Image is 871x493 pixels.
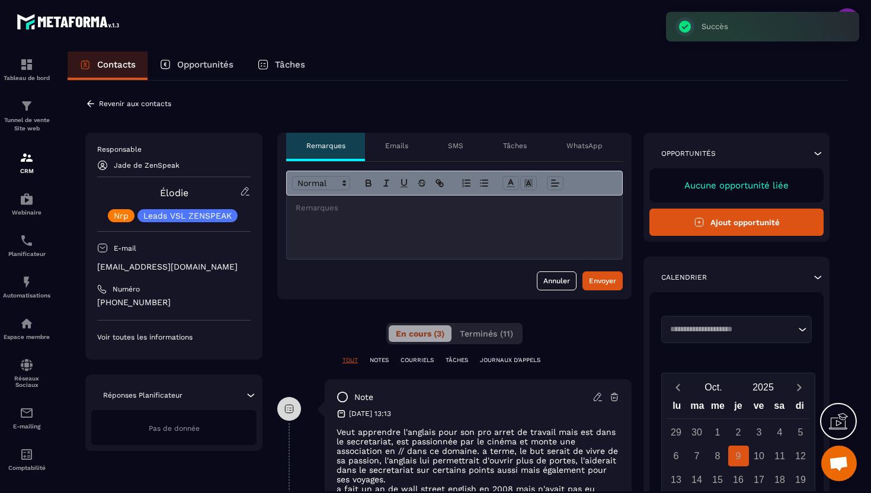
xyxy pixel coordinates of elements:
[3,209,50,216] p: Webinaire
[3,292,50,299] p: Automatisations
[103,390,182,400] p: Réponses Planificateur
[99,100,171,108] p: Revenir aux contacts
[370,356,389,364] p: NOTES
[17,11,123,33] img: logo
[3,225,50,266] a: schedulerschedulerPlanificateur
[448,141,463,151] p: SMS
[3,349,50,397] a: social-networksocial-networkRéseaux Sociaux
[20,233,34,248] img: scheduler
[20,316,34,331] img: automations
[97,59,136,70] p: Contacts
[582,271,623,290] button: Envoyer
[687,469,707,490] div: 14
[3,308,50,349] a: automationsautomationsEspace membre
[728,398,749,418] div: je
[661,316,812,343] div: Search for option
[666,422,687,443] div: 29
[97,261,251,273] p: [EMAIL_ADDRESS][DOMAIN_NAME]
[707,398,728,418] div: me
[20,358,34,372] img: social-network
[749,446,770,466] div: 10
[3,465,50,471] p: Comptabilité
[728,422,749,443] div: 2
[749,422,770,443] div: 3
[480,356,540,364] p: JOURNAUX D'APPELS
[661,180,812,191] p: Aucune opportunité liée
[661,273,707,282] p: Calendrier
[148,52,245,80] a: Opportunités
[20,151,34,165] img: formation
[68,52,148,80] a: Contacts
[446,356,468,364] p: TÂCHES
[770,469,790,490] div: 18
[401,356,434,364] p: COURRIELS
[790,469,811,490] div: 19
[3,116,50,133] p: Tunnel de vente Site web
[275,59,305,70] p: Tâches
[728,469,749,490] div: 16
[707,446,728,466] div: 8
[661,149,716,158] p: Opportunités
[20,447,34,462] img: accountant
[3,183,50,225] a: automationsautomationsWebinaire
[3,168,50,174] p: CRM
[97,145,251,154] p: Responsable
[687,446,707,466] div: 7
[790,446,811,466] div: 12
[3,49,50,90] a: formationformationTableau de bord
[245,52,317,80] a: Tâches
[20,406,34,420] img: email
[769,398,790,418] div: sa
[788,379,810,395] button: Next month
[789,398,810,418] div: di
[349,409,391,418] p: [DATE] 13:13
[566,141,603,151] p: WhatsApp
[97,332,251,342] p: Voir toutes les informations
[114,212,129,220] p: Nrp
[113,284,140,294] p: Numéro
[337,427,620,484] p: Veut apprendre l'anglais pour son pro arret de travail mais est dans le secretariat, est passionn...
[3,438,50,480] a: accountantaccountantComptabilité
[748,398,769,418] div: ve
[687,422,707,443] div: 30
[3,75,50,81] p: Tableau de bord
[707,469,728,490] div: 15
[790,422,811,443] div: 5
[453,325,520,342] button: Terminés (11)
[177,59,233,70] p: Opportunités
[306,141,345,151] p: Remarques
[114,244,136,253] p: E-mail
[3,334,50,340] p: Espace membre
[3,142,50,183] a: formationformationCRM
[589,275,616,287] div: Envoyer
[503,141,527,151] p: Tâches
[749,469,770,490] div: 17
[707,422,728,443] div: 1
[342,356,358,364] p: TOUT
[97,297,251,308] p: [PHONE_NUMBER]
[354,392,373,403] p: note
[143,212,232,220] p: Leads VSL ZENSPEAK
[20,192,34,206] img: automations
[20,275,34,289] img: automations
[667,379,689,395] button: Previous month
[396,329,444,338] span: En cours (3)
[3,251,50,257] p: Planificateur
[687,398,708,418] div: ma
[460,329,513,338] span: Terminés (11)
[738,377,788,398] button: Open years overlay
[385,141,408,151] p: Emails
[666,469,687,490] div: 13
[649,209,824,236] button: Ajout opportunité
[689,377,738,398] button: Open months overlay
[160,187,188,199] a: Élodie
[537,271,577,290] button: Annuler
[728,446,749,466] div: 9
[20,99,34,113] img: formation
[667,398,687,418] div: lu
[3,90,50,142] a: formationformationTunnel de vente Site web
[3,375,50,388] p: Réseaux Sociaux
[3,423,50,430] p: E-mailing
[821,446,857,481] div: Ouvrir le chat
[20,57,34,72] img: formation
